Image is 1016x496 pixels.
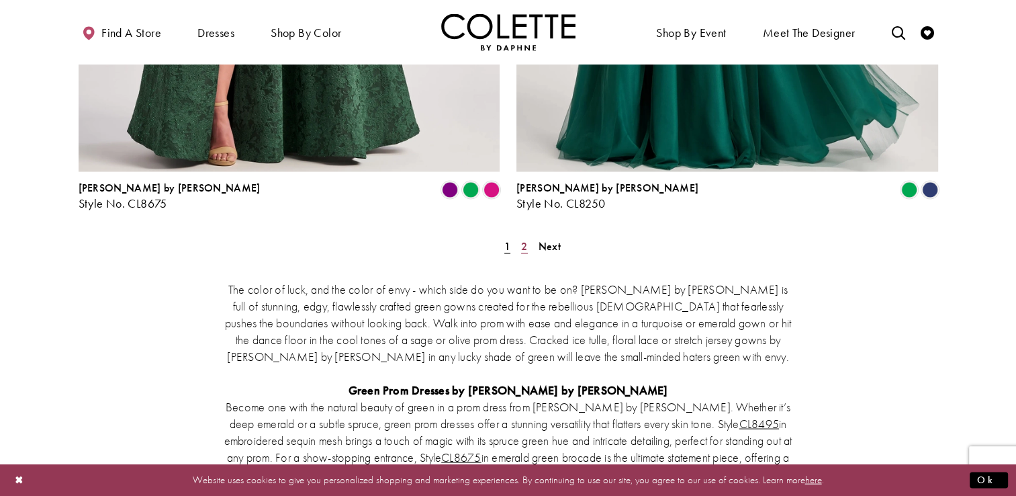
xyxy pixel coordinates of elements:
[521,239,527,253] span: 2
[79,182,261,210] div: Colette by Daphne Style No. CL8675
[901,182,917,198] i: Emerald
[441,13,575,50] a: Visit Home Page
[517,237,531,256] a: Page 2
[349,382,668,398] strong: Green Prom Dresses by [PERSON_NAME] by [PERSON_NAME]
[970,472,1008,489] button: Submit Dialog
[539,239,561,253] span: Next
[805,473,822,487] a: here
[79,13,165,50] a: Find a store
[8,468,31,492] button: Close Dialog
[101,26,161,40] span: Find a store
[888,13,908,50] a: Toggle search
[739,416,779,431] a: CL8495
[441,450,481,465] a: CL8675
[267,13,344,50] span: Shop by color
[500,237,514,256] span: Current Page
[763,26,856,40] span: Meet the designer
[535,237,565,256] a: Next Page
[441,13,575,50] img: Colette by Daphne
[79,181,261,195] span: [PERSON_NAME] by [PERSON_NAME]
[516,181,698,195] span: [PERSON_NAME] by [PERSON_NAME]
[197,26,234,40] span: Dresses
[516,196,605,211] span: Style No. CL8250
[759,13,859,50] a: Meet the designer
[97,471,919,489] p: Website uses cookies to give you personalized shopping and marketing experiences. By continuing t...
[463,182,479,198] i: Emerald
[656,26,726,40] span: Shop By Event
[442,182,458,198] i: Purple
[653,13,729,50] span: Shop By Event
[483,182,500,198] i: Fuchsia
[516,182,698,210] div: Colette by Daphne Style No. CL8250
[223,281,794,365] p: The color of luck, and the color of envy - which side do you want to be on? [PERSON_NAME] by [PER...
[922,182,938,198] i: Navy Blue
[917,13,937,50] a: Check Wishlist
[79,196,167,211] span: Style No. CL8675
[271,26,341,40] span: Shop by color
[194,13,238,50] span: Dresses
[504,239,510,253] span: 1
